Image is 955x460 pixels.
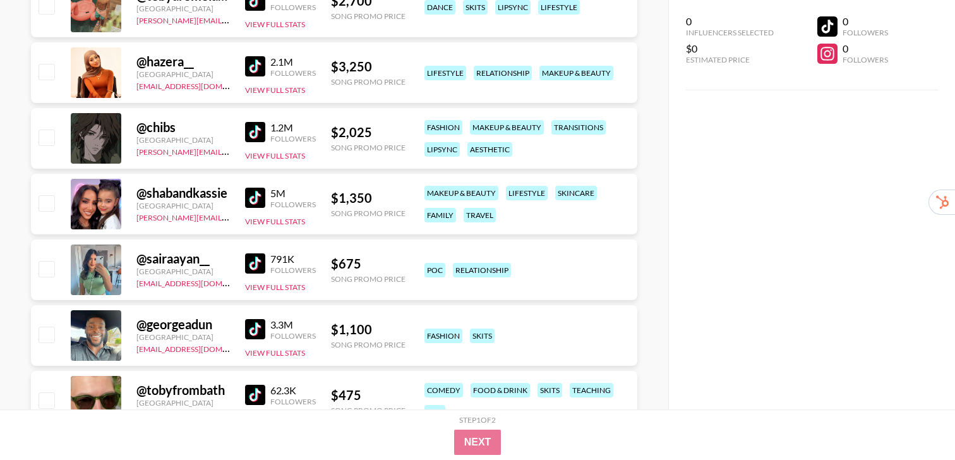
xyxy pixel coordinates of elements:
[136,267,230,276] div: [GEOGRAPHIC_DATA]
[245,151,305,160] button: View Full Stats
[136,54,230,70] div: @ hazera__
[136,70,230,79] div: [GEOGRAPHIC_DATA]
[270,318,316,331] div: 3.3M
[331,190,405,206] div: $ 1,350
[270,121,316,134] div: 1.2M
[136,135,230,145] div: [GEOGRAPHIC_DATA]
[331,59,405,75] div: $ 3,250
[136,382,230,398] div: @ tobyfrombath
[245,122,265,142] img: TikTok
[464,208,496,222] div: travel
[551,120,606,135] div: transitions
[555,186,597,200] div: skincare
[270,331,316,341] div: Followers
[270,68,316,78] div: Followers
[331,406,405,415] div: Song Promo Price
[686,28,774,37] div: Influencers Selected
[245,385,265,405] img: TikTok
[331,274,405,284] div: Song Promo Price
[467,142,512,157] div: aesthetic
[424,383,463,397] div: comedy
[270,56,316,68] div: 2.1M
[245,56,265,76] img: TikTok
[270,3,316,12] div: Followers
[245,20,305,29] button: View Full Stats
[136,145,323,157] a: [PERSON_NAME][EMAIL_ADDRESS][DOMAIN_NAME]
[331,11,405,21] div: Song Promo Price
[331,209,405,218] div: Song Promo Price
[136,210,323,222] a: [PERSON_NAME][EMAIL_ADDRESS][DOMAIN_NAME]
[245,253,265,274] img: TikTok
[270,384,316,397] div: 62.3K
[136,185,230,201] div: @ shabandkassie
[270,187,316,200] div: 5M
[270,253,316,265] div: 791K
[570,383,613,397] div: teaching
[331,322,405,337] div: $ 1,100
[424,186,498,200] div: makeup & beauty
[136,4,230,13] div: [GEOGRAPHIC_DATA]
[245,217,305,226] button: View Full Stats
[686,55,774,64] div: Estimated Price
[843,42,888,55] div: 0
[454,430,502,455] button: Next
[474,66,532,80] div: relationship
[424,405,445,420] div: pov
[136,317,230,332] div: @ georgeadun
[270,265,316,275] div: Followers
[331,124,405,140] div: $ 2,025
[136,276,263,288] a: [EMAIL_ADDRESS][DOMAIN_NAME]
[331,340,405,349] div: Song Promo Price
[470,120,544,135] div: makeup & beauty
[270,134,316,143] div: Followers
[424,66,466,80] div: lifestyle
[424,329,462,343] div: fashion
[136,332,230,342] div: [GEOGRAPHIC_DATA]
[892,397,940,445] iframe: Drift Widget Chat Controller
[245,282,305,292] button: View Full Stats
[245,319,265,339] img: TikTok
[136,398,230,408] div: [GEOGRAPHIC_DATA]
[270,397,316,406] div: Followers
[136,79,263,91] a: [EMAIL_ADDRESS][DOMAIN_NAME]
[136,201,230,210] div: [GEOGRAPHIC_DATA]
[453,263,511,277] div: relationship
[136,13,323,25] a: [PERSON_NAME][EMAIL_ADDRESS][DOMAIN_NAME]
[136,119,230,135] div: @ chibs
[424,120,462,135] div: fashion
[506,186,548,200] div: lifestyle
[470,329,495,343] div: skits
[843,28,888,37] div: Followers
[843,55,888,64] div: Followers
[136,342,263,354] a: [EMAIL_ADDRESS][DOMAIN_NAME]
[686,15,774,28] div: 0
[270,200,316,209] div: Followers
[245,85,305,95] button: View Full Stats
[424,208,456,222] div: family
[686,42,774,55] div: $0
[843,15,888,28] div: 0
[424,142,460,157] div: lipsync
[331,256,405,272] div: $ 675
[471,383,530,397] div: food & drink
[331,77,405,87] div: Song Promo Price
[538,383,562,397] div: skits
[424,263,445,277] div: poc
[245,348,305,358] button: View Full Stats
[539,66,613,80] div: makeup & beauty
[459,415,496,425] div: Step 1 of 2
[136,251,230,267] div: @ sairaayan__
[331,387,405,403] div: $ 475
[331,143,405,152] div: Song Promo Price
[245,188,265,208] img: TikTok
